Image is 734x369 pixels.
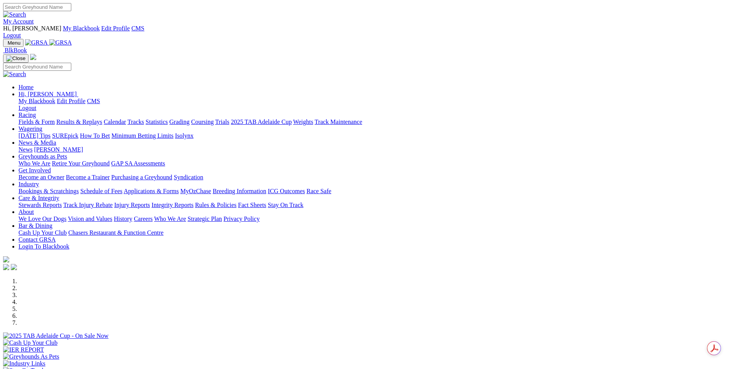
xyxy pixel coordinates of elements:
[18,167,51,174] a: Get Involved
[18,229,731,236] div: Bar & Dining
[11,264,17,270] img: twitter.svg
[18,202,62,208] a: Stewards Reports
[3,18,34,25] a: My Account
[175,132,193,139] a: Isolynx
[18,160,50,167] a: Who We Are
[231,119,292,125] a: 2025 TAB Adelaide Cup
[18,160,731,167] div: Greyhounds as Pets
[293,119,313,125] a: Weights
[3,346,44,353] img: IER REPORT
[3,63,71,71] input: Search
[87,98,100,104] a: CMS
[3,32,21,38] a: Logout
[134,215,153,222] a: Careers
[18,174,731,181] div: Get Involved
[3,353,59,360] img: Greyhounds As Pets
[80,132,110,139] a: How To Bet
[34,146,83,153] a: [PERSON_NAME]
[18,98,731,112] div: Hi, [PERSON_NAME]
[114,215,132,222] a: History
[3,11,26,18] img: Search
[104,119,126,125] a: Calendar
[238,202,266,208] a: Fact Sheets
[18,215,66,222] a: We Love Our Dogs
[57,98,86,104] a: Edit Profile
[30,54,36,60] img: logo-grsa-white.png
[188,215,222,222] a: Strategic Plan
[18,209,34,215] a: About
[151,202,193,208] a: Integrity Reports
[18,132,731,139] div: Wagering
[63,202,113,208] a: Track Injury Rebate
[18,132,50,139] a: [DATE] Tips
[3,25,731,39] div: My Account
[3,39,24,47] button: Toggle navigation
[18,105,36,111] a: Logout
[8,40,20,46] span: Menu
[18,119,55,125] a: Fields & Form
[306,188,331,194] a: Race Safe
[18,98,55,104] a: My Blackbook
[66,174,110,180] a: Become a Trainer
[3,47,27,53] a: BlkBook
[6,55,25,62] img: Close
[18,139,56,146] a: News & Media
[52,160,110,167] a: Retire Your Greyhound
[18,146,731,153] div: News & Media
[18,112,36,118] a: Racing
[111,132,173,139] a: Minimum Betting Limits
[146,119,168,125] a: Statistics
[174,174,203,180] a: Syndication
[18,195,59,201] a: Care & Integrity
[124,188,179,194] a: Applications & Forms
[18,229,67,236] a: Cash Up Your Club
[101,25,130,32] a: Edit Profile
[18,146,32,153] a: News
[18,188,731,195] div: Industry
[3,54,29,63] button: Toggle navigation
[18,222,52,229] a: Bar & Dining
[3,332,109,339] img: 2025 TAB Adelaide Cup - On Sale Now
[170,119,190,125] a: Grading
[18,174,64,180] a: Become an Owner
[111,160,165,167] a: GAP SA Assessments
[3,256,9,262] img: logo-grsa-white.png
[114,202,150,208] a: Injury Reports
[315,119,362,125] a: Track Maintenance
[18,91,77,97] span: Hi, [PERSON_NAME]
[52,132,78,139] a: SUREpick
[18,119,731,125] div: Racing
[56,119,102,125] a: Results & Replays
[154,215,186,222] a: Who We Are
[63,25,100,32] a: My Blackbook
[18,202,731,209] div: Care & Integrity
[18,236,55,243] a: Contact GRSA
[268,202,303,208] a: Stay On Track
[128,119,144,125] a: Tracks
[3,264,9,270] img: facebook.svg
[111,174,172,180] a: Purchasing a Greyhound
[18,84,34,90] a: Home
[3,339,57,346] img: Cash Up Your Club
[191,119,214,125] a: Coursing
[80,188,122,194] a: Schedule of Fees
[18,215,731,222] div: About
[213,188,266,194] a: Breeding Information
[68,215,112,222] a: Vision and Values
[223,215,260,222] a: Privacy Policy
[18,153,67,160] a: Greyhounds as Pets
[18,181,39,187] a: Industry
[18,188,79,194] a: Bookings & Scratchings
[3,360,45,367] img: Industry Links
[25,39,48,46] img: GRSA
[195,202,237,208] a: Rules & Policies
[268,188,305,194] a: ICG Outcomes
[5,47,27,53] span: BlkBook
[18,91,78,97] a: Hi, [PERSON_NAME]
[18,243,69,250] a: Login To Blackbook
[3,3,71,11] input: Search
[180,188,211,194] a: MyOzChase
[215,119,229,125] a: Trials
[131,25,144,32] a: CMS
[18,125,42,132] a: Wagering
